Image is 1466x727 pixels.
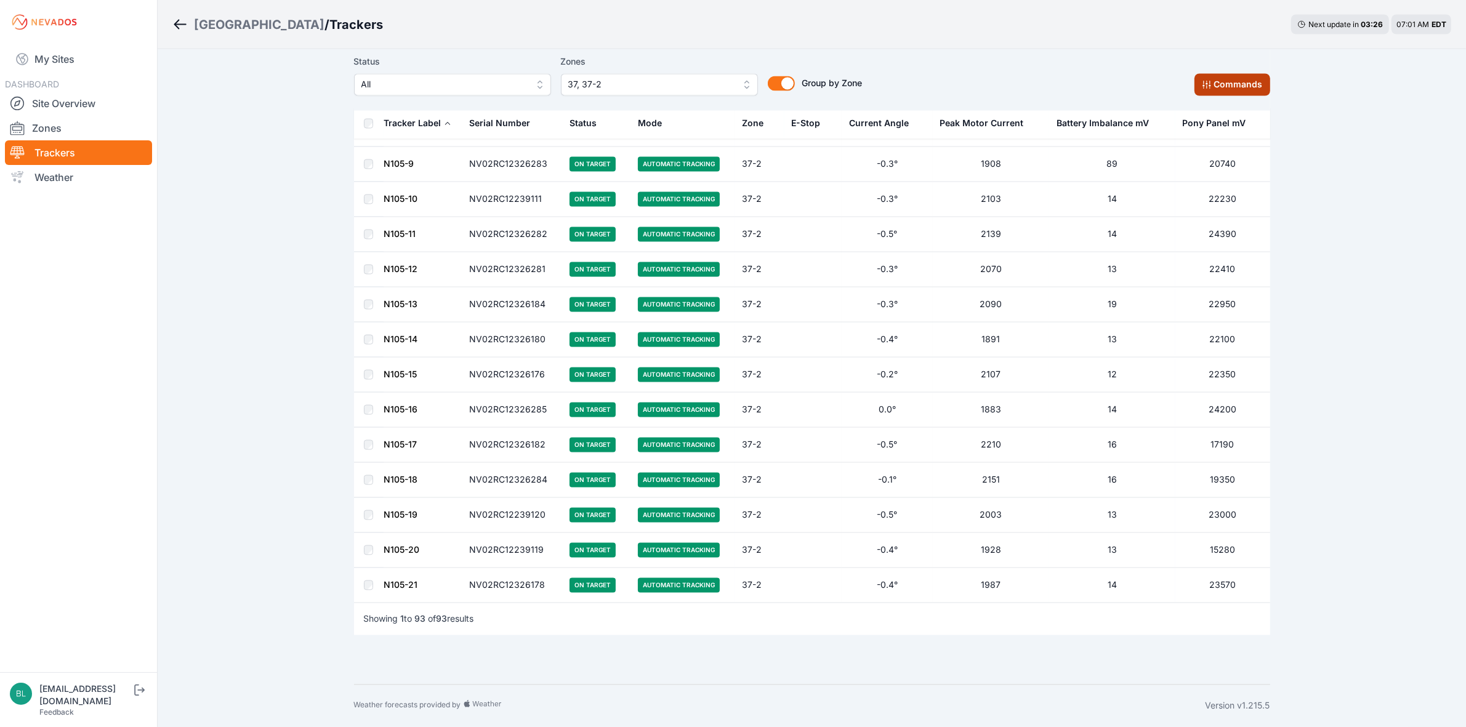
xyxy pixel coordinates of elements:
span: 37, 37-2 [568,78,733,92]
td: 22410 [1175,252,1270,287]
div: Version v1.215.5 [1206,700,1270,712]
div: E-Stop [792,118,821,130]
button: E-Stop [792,109,831,139]
td: 89 [1049,147,1175,182]
td: -0.3° [842,287,932,323]
td: 14 [1049,393,1175,428]
td: NV02RC12326182 [462,428,563,463]
a: [GEOGRAPHIC_DATA] [194,16,324,33]
div: [EMAIL_ADDRESS][DOMAIN_NAME] [39,683,132,707]
a: Weather [5,165,152,190]
td: 16 [1049,428,1175,463]
span: On Target [570,227,616,242]
span: On Target [570,543,616,558]
div: Zone [742,118,763,130]
td: NV02RC12326184 [462,287,563,323]
td: -0.5° [842,428,932,463]
td: NV02RC12239120 [462,498,563,533]
td: 37-2 [735,533,784,568]
span: On Target [570,578,616,593]
a: N105-16 [384,404,418,415]
button: Serial Number [470,109,541,139]
span: Automatic Tracking [638,578,720,593]
td: 13 [1049,498,1175,533]
td: 37-2 [735,463,784,498]
td: 37-2 [735,568,784,603]
td: 2107 [933,358,1049,393]
a: N105-14 [384,334,418,345]
td: 2070 [933,252,1049,287]
td: 2090 [933,287,1049,323]
span: On Target [570,297,616,312]
a: N105-9 [384,159,414,169]
td: NV02RC12326282 [462,217,563,252]
div: Mode [638,118,662,130]
td: 37-2 [735,252,784,287]
span: On Target [570,403,616,417]
td: 24390 [1175,217,1270,252]
td: 19 [1049,287,1175,323]
td: 2151 [933,463,1049,498]
div: Serial Number [470,118,531,130]
a: N105-13 [384,299,418,310]
td: 37-2 [735,182,784,217]
td: 2210 [933,428,1049,463]
button: Tracker Label [384,109,451,139]
span: 07:01 AM [1396,20,1429,29]
span: Next update in [1308,20,1359,29]
td: 37-2 [735,323,784,358]
td: NV02RC12326284 [462,463,563,498]
span: Group by Zone [802,78,863,89]
span: On Target [570,438,616,452]
a: N105-20 [384,545,420,555]
td: -0.4° [842,568,932,603]
label: Status [354,54,551,69]
div: Tracker Label [384,118,441,130]
td: 22100 [1175,323,1270,358]
div: Status [570,118,597,130]
td: 1928 [933,533,1049,568]
span: On Target [570,262,616,277]
td: 37-2 [735,358,784,393]
td: 37-2 [735,393,784,428]
span: DASHBOARD [5,79,59,89]
td: 37-2 [735,498,784,533]
a: N105-12 [384,264,418,275]
a: N105-18 [384,475,418,485]
td: -0.2° [842,358,932,393]
a: N105-17 [384,440,417,450]
span: On Target [570,157,616,172]
a: N105-19 [384,510,418,520]
span: / [324,16,329,33]
nav: Breadcrumb [172,9,383,41]
div: Battery Imbalance mV [1057,118,1149,130]
span: Automatic Tracking [638,508,720,523]
a: N105-15 [384,369,417,380]
td: -0.1° [842,463,932,498]
a: Feedback [39,707,74,717]
button: Pony Panel mV [1183,109,1256,139]
td: 37-2 [735,287,784,323]
td: 13 [1049,252,1175,287]
td: 2003 [933,498,1049,533]
span: On Target [570,332,616,347]
span: EDT [1432,20,1446,29]
span: 1 [401,614,405,624]
td: 1908 [933,147,1049,182]
td: -0.5° [842,498,932,533]
button: Status [570,109,606,139]
td: 2103 [933,182,1049,217]
div: Peak Motor Current [940,118,1024,130]
span: Automatic Tracking [638,297,720,312]
span: Automatic Tracking [638,368,720,382]
span: On Target [570,508,616,523]
h3: Trackers [329,16,383,33]
td: 23570 [1175,568,1270,603]
td: 37-2 [735,147,784,182]
td: 24200 [1175,393,1270,428]
a: N105-11 [384,229,416,239]
span: On Target [570,368,616,382]
td: NV02RC12326285 [462,393,563,428]
td: 14 [1049,182,1175,217]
